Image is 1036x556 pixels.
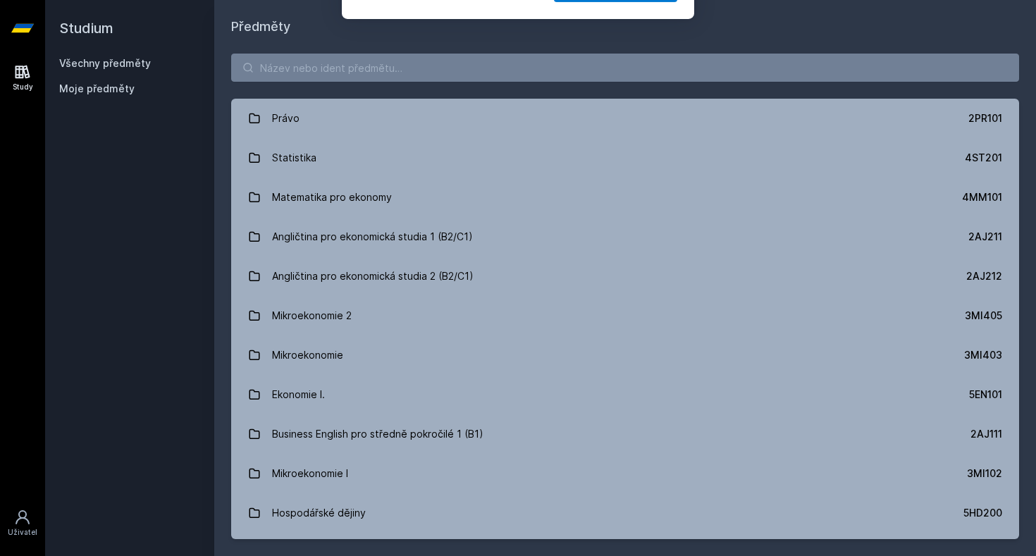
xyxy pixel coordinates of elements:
[272,183,392,211] div: Matematika pro ekonomy
[962,190,1002,204] div: 4MM101
[231,138,1019,178] a: Statistika 4ST201
[969,388,1002,402] div: 5EN101
[231,454,1019,493] a: Mikroekonomie I 3MI102
[272,262,474,290] div: Angličtina pro ekonomická studia 2 (B2/C1)
[359,17,415,73] img: notification icon
[967,467,1002,481] div: 3MI102
[3,502,42,545] a: Uživatel
[272,381,325,409] div: Ekonomie I.
[272,459,348,488] div: Mikroekonomie I
[965,151,1002,165] div: 4ST201
[231,178,1019,217] a: Matematika pro ekonomy 4MM101
[970,427,1002,441] div: 2AJ111
[963,506,1002,520] div: 5HD200
[231,335,1019,375] a: Mikroekonomie 3MI403
[968,230,1002,244] div: 2AJ211
[231,217,1019,257] a: Angličtina pro ekonomická studia 1 (B2/C1) 2AJ211
[231,375,1019,414] a: Ekonomie I. 5EN101
[231,257,1019,296] a: Angličtina pro ekonomická studia 2 (B2/C1) 2AJ212
[272,420,483,448] div: Business English pro středně pokročilé 1 (B1)
[231,493,1019,533] a: Hospodářské dějiny 5HD200
[272,302,352,330] div: Mikroekonomie 2
[231,296,1019,335] a: Mikroekonomie 2 3MI405
[554,73,677,109] button: Jasně, jsem pro
[272,223,473,251] div: Angličtina pro ekonomická studia 1 (B2/C1)
[272,499,366,527] div: Hospodářské dějiny
[964,348,1002,362] div: 3MI403
[8,527,37,538] div: Uživatel
[495,73,546,109] button: Ne
[231,414,1019,454] a: Business English pro středně pokročilé 1 (B1) 2AJ111
[272,341,343,369] div: Mikroekonomie
[965,309,1002,323] div: 3MI405
[272,144,316,172] div: Statistika
[966,269,1002,283] div: 2AJ212
[415,17,677,49] div: [PERSON_NAME] dostávat tipy ohledně studia, nových testů, hodnocení učitelů a předmětů?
